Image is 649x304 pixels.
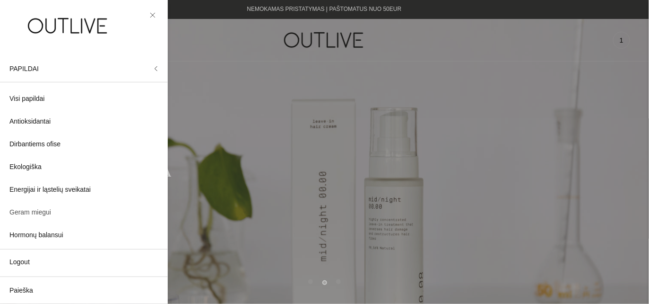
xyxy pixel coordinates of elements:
span: Antioksidantai [9,116,51,127]
span: Visi papildai [9,93,44,105]
span: Geram miegui [9,207,51,218]
img: OUTLIVE [9,9,128,42]
span: Energijai ir ląstelių sveikatai [9,184,91,196]
span: Hormonų balansui [9,230,63,241]
span: PAPILDAI [9,65,39,72]
span: Dirbantiems ofise [9,139,61,150]
span: Ekologiška [9,161,42,173]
